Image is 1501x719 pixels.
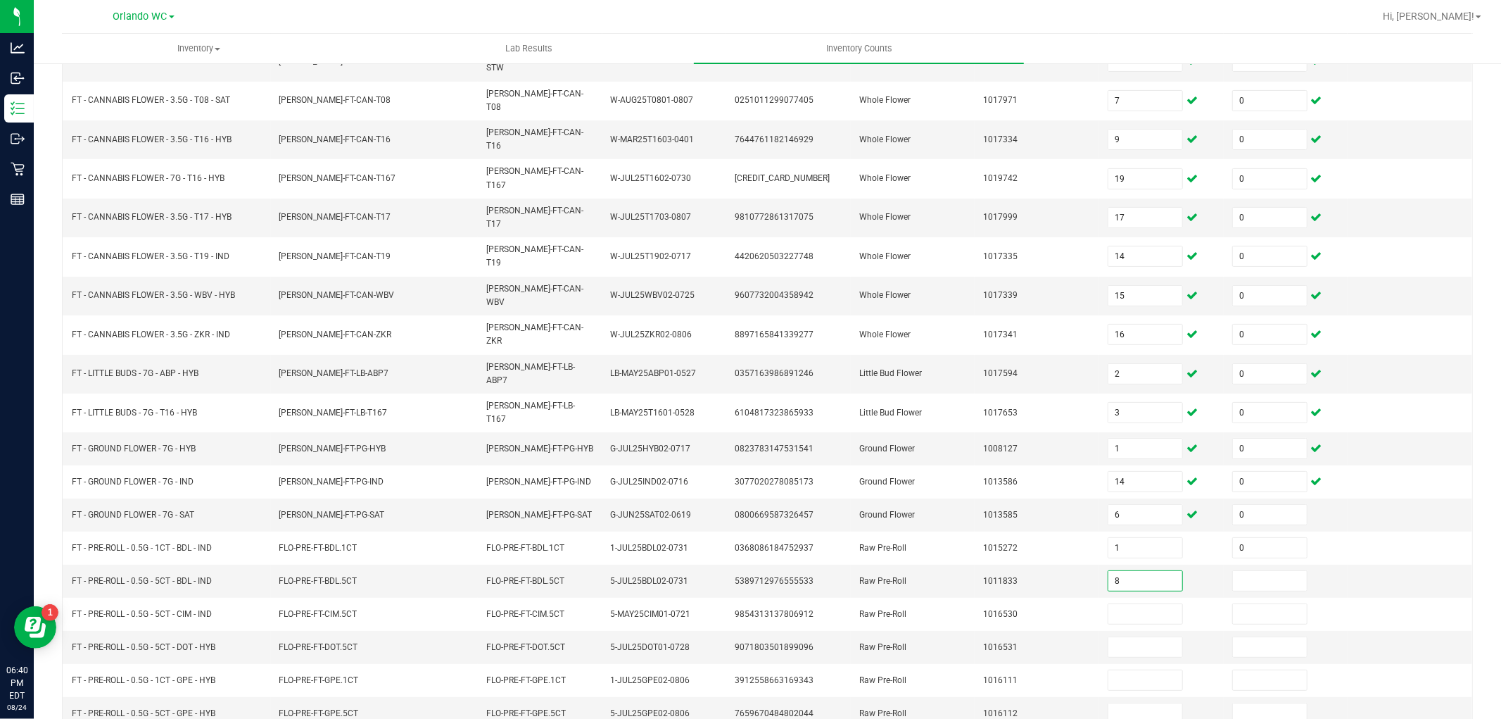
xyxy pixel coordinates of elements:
span: FT - GROUND FLOWER - 7G - SAT [72,510,194,520]
span: [PERSON_NAME]-FT-CAN-T19 [279,251,391,261]
span: 1016530 [983,609,1018,619]
span: 1-JUL25BDL02-0731 [611,543,689,553]
span: 5-JUL25GPE02-0806 [611,708,690,718]
span: 0823783147531541 [735,444,813,454]
span: Whole Flower [859,173,911,183]
span: [PERSON_NAME]-FT-LB-ABP7 [486,362,575,385]
span: FT - CANNABIS FLOWER - 3.5G - T08 - SAT [72,95,230,105]
span: FT - CANNABIS FLOWER - 3.5G - WBV - HYB [72,290,235,300]
span: [PERSON_NAME]-FT-PG-HYB [279,444,386,454]
span: Raw Pre-Roll [859,543,906,553]
span: FT - LITTLE BUDS - 7G - ABP - HYB [72,368,198,378]
span: FT - LITTLE BUDS - 7G - T16 - HYB [72,408,197,418]
inline-svg: Outbound [11,132,25,146]
span: Whole Flower [859,290,911,300]
span: Lab Results [486,42,571,55]
span: Raw Pre-Roll [859,576,906,586]
span: FT - PRE-ROLL - 0.5G - 5CT - CIM - IND [72,609,212,619]
span: Raw Pre-Roll [859,708,906,718]
span: FT - PRE-ROLL - 0.5G - 5CT - BDL - IND [72,576,212,586]
span: Inventory Counts [807,42,911,55]
span: FLO-PRE-FT-CIM.5CT [486,609,564,619]
span: FLO-PRE-FT-DOT.5CT [486,642,565,652]
span: Ground Flower [859,477,915,487]
span: 0368086184752937 [735,543,813,553]
span: W-AUG25T0801-0807 [611,95,694,105]
span: 1013585 [983,510,1018,520]
span: FLO-PRE-FT-BDL.5CT [486,576,564,586]
span: 1017339 [983,290,1018,300]
p: 08/24 [6,702,27,713]
span: 5389712976555533 [735,576,813,586]
span: [PERSON_NAME]-FT-CAN-T16 [279,135,391,144]
span: Whole Flower [859,330,911,339]
span: Little Bud Flower [859,368,922,378]
span: [PERSON_NAME]-FT-PG-IND [486,477,591,487]
span: FT - PRE-ROLL - 0.5G - 5CT - GPE - HYB [72,708,215,718]
span: [PERSON_NAME]-FT-CAN-T16 [486,127,583,151]
span: FT - CANNABIS FLOWER - 3.5G - T19 - IND [72,251,229,261]
span: [PERSON_NAME]-FT-LB-T167 [486,401,575,424]
span: [PERSON_NAME]-FT-CAN-T167 [486,166,583,189]
span: W-JUL25T1902-0717 [611,251,692,261]
span: 1016111 [983,675,1018,685]
span: FT - CANNABIS FLOWER - 3.5G - T17 - HYB [72,212,232,222]
span: [PERSON_NAME]-FT-PG-SAT [279,510,385,520]
span: [PERSON_NAME]-FT-CAN-STW [486,49,583,73]
span: FLO-PRE-FT-GPE.1CT [279,675,359,685]
span: 1017335 [983,251,1018,261]
span: 3077020278085173 [735,477,813,487]
span: 1017341 [983,330,1018,339]
span: 1013586 [983,477,1018,487]
span: FLO-PRE-FT-GPE.5CT [486,708,566,718]
span: 1017334 [983,135,1018,144]
span: FLO-PRE-FT-GPE.1CT [486,675,566,685]
span: FLO-PRE-FT-DOT.5CT [279,642,358,652]
span: 1016112 [983,708,1018,718]
span: LB-MAY25ABP01-0527 [611,368,697,378]
inline-svg: Retail [11,162,25,176]
span: [PERSON_NAME]-FT-PG-SAT [486,510,592,520]
span: 0357163986891246 [735,368,813,378]
span: 9854313137806912 [735,609,813,619]
span: W-JUL25T1602-0730 [611,173,692,183]
span: [PERSON_NAME]-FT-CAN-ZKR [486,323,583,346]
span: 1019742 [983,173,1018,183]
span: 9607732004358942 [735,290,813,300]
span: [CREDIT_CARD_NUMBER] [735,173,830,183]
span: [PERSON_NAME]-FT-CAN-T167 [279,173,396,183]
span: [PERSON_NAME]-FT-CAN-WBV [486,284,583,307]
span: [PERSON_NAME]-FT-CAN-T17 [279,212,391,222]
span: LB-MAY25T1601-0528 [611,408,695,418]
span: 5-JUL25DOT01-0728 [611,642,690,652]
inline-svg: Reports [11,192,25,206]
span: [PERSON_NAME]-FT-PG-IND [279,477,384,487]
a: Inventory Counts [694,34,1024,63]
span: W-JUL25T1703-0807 [611,212,692,222]
span: FT - CANNABIS FLOWER - 3.5G - ZKR - IND [72,330,230,339]
span: [PERSON_NAME]-FT-PG-HYB [486,444,593,454]
span: FLO-PRE-FT-GPE.5CT [279,708,359,718]
inline-svg: Inbound [11,71,25,85]
p: 06:40 PM EDT [6,664,27,702]
span: Hi, [PERSON_NAME]! [1383,11,1474,22]
span: Whole Flower [859,135,911,144]
span: FLO-PRE-FT-BDL.1CT [486,543,564,553]
span: 5-JUL25BDL02-0731 [611,576,689,586]
span: Raw Pre-Roll [859,642,906,652]
span: 9810772861317075 [735,212,813,222]
span: 1017594 [983,368,1018,378]
inline-svg: Inventory [11,101,25,115]
a: Lab Results [364,34,694,63]
span: W-JUL25WBV02-0725 [611,290,695,300]
span: 0251011299077405 [735,95,813,105]
span: 1017971 [983,95,1018,105]
a: Inventory [34,34,364,63]
span: 1011833 [983,576,1018,586]
span: [PERSON_NAME]-FT-CAN-T08 [279,95,391,105]
iframe: Resource center [14,606,56,649]
span: Raw Pre-Roll [859,675,906,685]
span: 1017999 [983,212,1018,222]
span: 7659670484802044 [735,708,813,718]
